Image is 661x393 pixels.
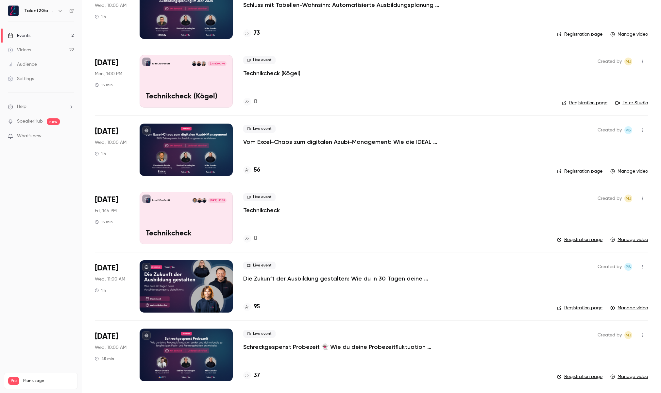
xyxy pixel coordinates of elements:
[95,195,118,205] span: [DATE]
[243,206,280,214] a: Technikcheck
[201,61,206,66] img: Nico Simbeck
[208,198,226,203] span: [DATE] 1:15 PM
[8,103,74,110] li: help-dropdown-opener
[254,166,260,175] h4: 56
[598,58,622,65] span: Created by
[193,198,197,203] img: Konstantin Rohde
[615,100,648,106] a: Enter Studio
[624,331,632,339] span: Mike Joszko
[95,344,127,351] span: Wed, 10:00 AM
[192,61,196,66] img: Mike Joszko
[95,58,118,68] span: [DATE]
[243,56,276,64] span: Live event
[626,195,631,202] span: MJ
[8,32,30,39] div: Events
[95,14,106,19] div: 1 h
[95,356,114,361] div: 45 min
[598,263,622,271] span: Created by
[598,126,622,134] span: Created by
[95,288,106,293] div: 1 h
[557,31,602,38] a: Registration page
[243,166,260,175] a: 56
[557,373,602,380] a: Registration page
[95,329,129,381] div: Oct 9 Wed, 10:00 AM (Europe/Berlin)
[17,118,43,125] a: SpeakerHub
[598,195,622,202] span: Created by
[562,100,607,106] a: Registration page
[243,29,260,38] a: 73
[254,29,260,38] h4: 73
[254,371,260,380] h4: 37
[626,331,631,339] span: MJ
[610,373,648,380] a: Manage video
[140,192,233,244] a: TechnikcheckTalent2Go GmbHMike JoszkoSabine FurtwänglerKonstantin Rohde[DATE] 1:15 PMTechnikcheck
[24,8,55,14] h6: Talent2Go GmbH
[95,55,129,107] div: Jan 27 Mon, 1:00 PM (Europe/Berlin)
[243,1,439,9] a: Schluss mit Tabellen-Wahnsinn: Automatisierte Ausbildungsplanung im Jahr 2025 ☝️🚀
[626,263,631,271] span: PB
[243,138,439,146] a: Vom Excel-Chaos zum digitalen Azubi-Management: Wie die IDEAL Lebensversicherung 50% Zeitersparni...
[146,93,227,101] p: Technikcheck (Kögel)
[146,230,227,238] p: Technikcheck
[8,61,37,68] div: Audience
[95,276,125,282] span: Wed, 11:00 AM
[243,302,260,311] a: 95
[95,2,127,9] span: Wed, 10:00 AM
[23,378,74,384] span: Plan usage
[254,234,257,243] h4: 0
[8,6,19,16] img: Talent2Go GmbH
[95,208,117,214] span: Fri, 1:15 PM
[202,198,207,203] img: Mike Joszko
[95,126,118,137] span: [DATE]
[557,305,602,311] a: Registration page
[95,82,113,88] div: 15 min
[196,61,201,66] img: Sabine Furtwängler
[254,97,257,106] h4: 0
[610,31,648,38] a: Manage video
[624,195,632,202] span: Mike Joszko
[243,371,260,380] a: 37
[624,263,632,271] span: Pascal Blot
[243,343,439,351] a: Schreckgespenst Probezeit 👻 Wie du deine Probezeitfluktuation senkst und deine Azubis zu langfris...
[624,126,632,134] span: Pascal Blot
[95,331,118,342] span: [DATE]
[626,58,631,65] span: MJ
[243,69,300,77] a: Technikcheck (Kögel)
[8,47,31,53] div: Videos
[254,302,260,311] h4: 95
[243,234,257,243] a: 0
[95,71,122,77] span: Mon, 1:00 PM
[243,262,276,269] span: Live event
[557,236,602,243] a: Registration page
[624,58,632,65] span: Mike Joszko
[8,377,19,385] span: Pro
[95,263,118,273] span: [DATE]
[610,236,648,243] a: Manage video
[95,219,113,225] div: 15 min
[557,168,602,175] a: Registration page
[152,199,170,202] p: Talent2Go GmbH
[47,118,60,125] span: new
[208,61,226,66] span: [DATE] 1:00 PM
[95,139,127,146] span: Wed, 10:00 AM
[95,192,129,244] div: Nov 29 Fri, 1:15 PM (Europe/Berlin)
[95,124,129,176] div: Dec 4 Wed, 10:00 AM (Europe/Berlin)
[95,260,129,313] div: Nov 6 Wed, 11:00 AM (Europe/Berlin)
[17,103,26,110] span: Help
[243,125,276,133] span: Live event
[95,151,106,156] div: 1 h
[626,126,631,134] span: PB
[8,76,34,82] div: Settings
[243,330,276,338] span: Live event
[17,133,42,140] span: What's new
[598,331,622,339] span: Created by
[140,55,233,107] a: Technikcheck (Kögel)Talent2Go GmbHNico SimbeckSabine FurtwänglerMike Joszko[DATE] 1:00 PMTechnikc...
[243,275,439,282] a: Die Zukunft der Ausbildung gestalten: Wie du in 30 Tagen deine Ausbildungsprozesse digitalisierst
[243,193,276,201] span: Live event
